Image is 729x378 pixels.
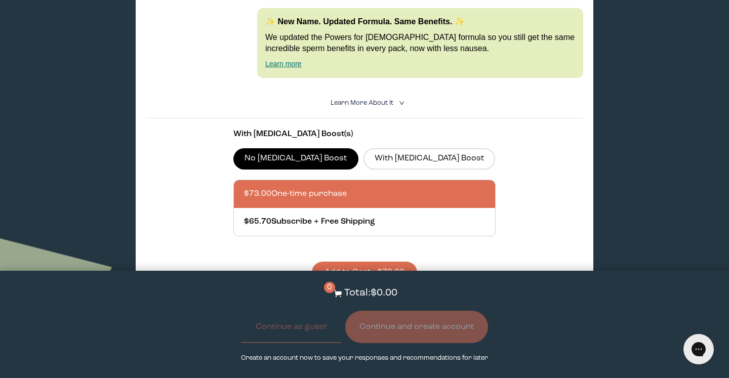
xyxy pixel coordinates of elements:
[241,353,488,363] p: Create an account now to save your responses and recommendations for later
[396,100,406,106] i: <
[363,148,496,170] label: With [MEDICAL_DATA] Boost
[241,311,341,343] button: Continue as guest
[331,98,398,108] summary: Learn More About it <
[331,100,393,106] span: Learn More About it
[265,60,302,68] a: Learn more
[678,330,719,368] iframe: Gorgias live chat messenger
[324,282,335,293] span: 0
[345,311,488,343] button: Continue and create account
[312,262,417,283] button: Add to Cart - $73.00
[233,148,358,170] label: No [MEDICAL_DATA] Boost
[344,286,397,301] p: Total: $0.00
[233,129,496,140] p: With [MEDICAL_DATA] Boost(s)
[265,17,465,26] strong: ✨ New Name. Updated Formula. Same Benefits. ✨
[265,32,575,55] p: We updated the Powers for [DEMOGRAPHIC_DATA] formula so you still get the same incredible sperm b...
